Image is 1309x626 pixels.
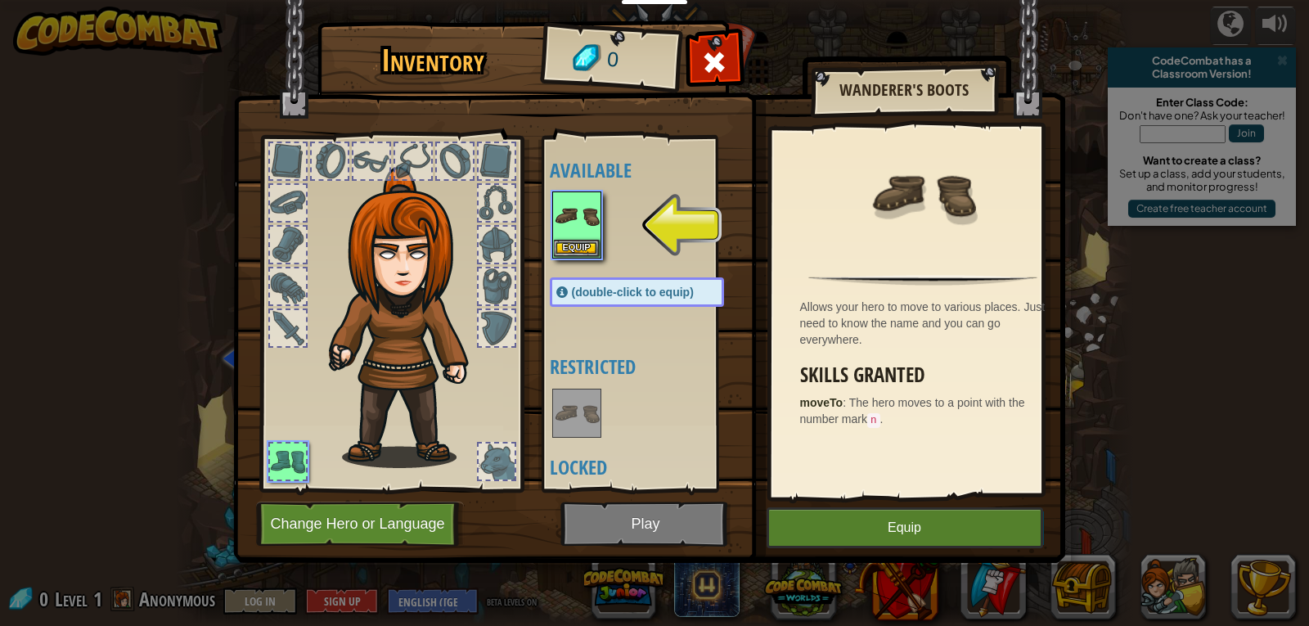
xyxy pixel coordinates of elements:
button: Equip [554,240,600,257]
strong: moveTo [800,396,843,409]
h4: Restricted [550,356,757,377]
img: portrait.png [554,390,600,436]
h3: Skills Granted [800,364,1054,386]
span: (double-click to equip) [572,286,694,299]
img: portrait.png [870,141,976,247]
h4: Locked [550,457,757,478]
button: Equip [767,507,1043,548]
span: The hero moves to a point with the number mark . [800,396,1025,426]
img: hair_f2.png [322,167,497,468]
span: : [843,396,849,409]
h4: Available [550,160,757,181]
code: n [867,413,880,428]
div: Allows your hero to move to various places. Just need to know the name and you can go everywhere. [800,299,1054,348]
h1: Inventory [329,43,538,78]
img: portrait.png [554,193,600,239]
img: hr.png [808,275,1037,286]
button: Change Hero or Language [256,502,464,547]
span: 0 [605,45,619,75]
h2: Wanderer's Boots [827,81,981,99]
